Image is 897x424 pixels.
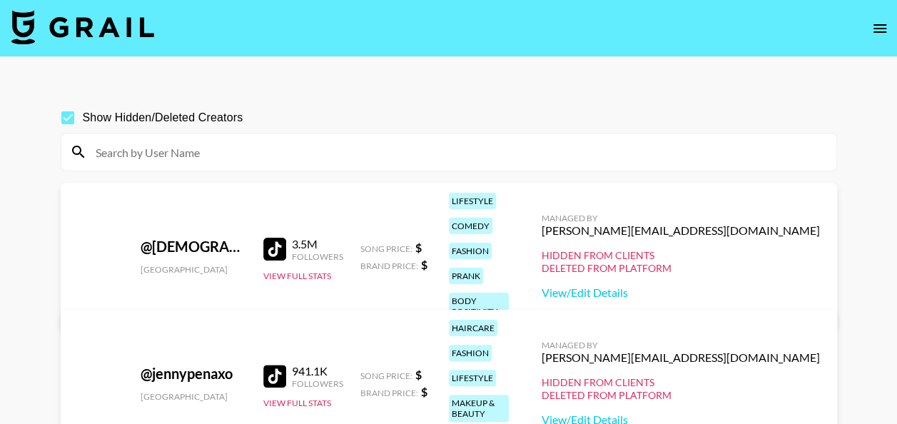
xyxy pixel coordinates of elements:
[11,10,154,44] img: Grail Talent
[542,350,820,365] div: [PERSON_NAME][EMAIL_ADDRESS][DOMAIN_NAME]
[141,264,246,275] div: [GEOGRAPHIC_DATA]
[360,388,418,398] span: Brand Price:
[141,238,246,256] div: @ [DEMOGRAPHIC_DATA]
[449,395,509,422] div: makeup & beauty
[292,251,343,262] div: Followers
[449,243,492,259] div: fashion
[421,258,427,271] strong: $
[360,243,412,254] span: Song Price:
[141,365,246,383] div: @ jennypenaxo
[449,218,492,234] div: comedy
[141,391,246,402] div: [GEOGRAPHIC_DATA]
[449,193,496,209] div: lifestyle
[292,378,343,389] div: Followers
[421,385,427,398] strong: $
[360,261,418,271] span: Brand Price:
[542,249,820,262] div: Hidden from Clients
[415,368,422,381] strong: $
[449,370,496,386] div: lifestyle
[449,293,509,320] div: body positivity
[449,268,483,284] div: prank
[83,109,243,126] span: Show Hidden/Deleted Creators
[542,340,820,350] div: Managed By
[449,320,497,336] div: haircare
[542,389,820,402] div: Deleted from Platform
[542,286,820,300] a: View/Edit Details
[87,141,828,163] input: Search by User Name
[866,14,894,43] button: open drawer
[542,223,820,238] div: [PERSON_NAME][EMAIL_ADDRESS][DOMAIN_NAME]
[542,262,820,275] div: Deleted from Platform
[292,237,343,251] div: 3.5M
[263,271,331,281] button: View Full Stats
[360,370,412,381] span: Song Price:
[292,364,343,378] div: 941.1K
[415,241,422,254] strong: $
[449,345,492,361] div: fashion
[542,376,820,389] div: Hidden from Clients
[542,213,820,223] div: Managed By
[263,398,331,408] button: View Full Stats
